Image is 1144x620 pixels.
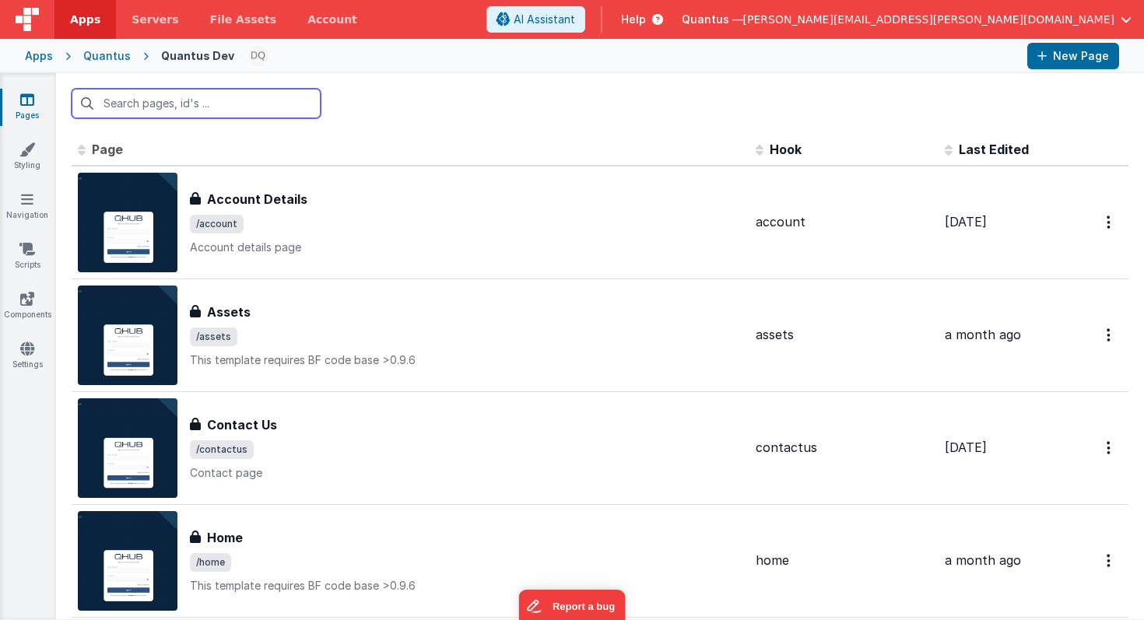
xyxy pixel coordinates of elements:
span: Hook [770,142,802,157]
span: AI Assistant [514,12,575,27]
span: Servers [132,12,178,27]
div: Quantus [83,48,131,64]
img: 1021820d87a3b39413df04cdda3ae7ec [247,45,269,67]
span: Apps [70,12,100,27]
span: [DATE] [945,214,987,229]
p: This template requires BF code base >0.9.6 [190,352,743,368]
h3: Account Details [207,190,307,208]
span: /assets [190,328,237,346]
span: /account [190,215,244,233]
button: Options [1097,206,1122,238]
p: Contact page [190,465,743,481]
span: Help [621,12,646,27]
div: Apps [25,48,53,64]
div: assets [756,326,932,344]
h3: Contact Us [207,415,277,434]
span: [PERSON_NAME][EMAIL_ADDRESS][PERSON_NAME][DOMAIN_NAME] [743,12,1114,27]
button: Options [1097,319,1122,351]
div: contactus [756,439,932,457]
h3: Assets [207,303,251,321]
button: Options [1097,432,1122,464]
p: This template requires BF code base >0.9.6 [190,578,743,594]
span: Quantus — [682,12,743,27]
span: Last Edited [959,142,1029,157]
button: Quantus — [PERSON_NAME][EMAIL_ADDRESS][PERSON_NAME][DOMAIN_NAME] [682,12,1132,27]
span: File Assets [210,12,277,27]
button: Options [1097,545,1122,576]
div: home [756,552,932,569]
span: Page [92,142,123,157]
span: [DATE] [945,440,987,455]
span: /home [190,553,231,572]
button: AI Assistant [486,6,585,33]
input: Search pages, id's ... [72,89,321,118]
p: Account details page [190,240,743,255]
h3: Home [207,528,243,547]
span: /contactus [190,440,254,459]
div: account [756,213,932,231]
span: a month ago [945,552,1021,568]
div: Quantus Dev [161,48,234,64]
button: New Page [1027,43,1119,69]
span: a month ago [945,327,1021,342]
